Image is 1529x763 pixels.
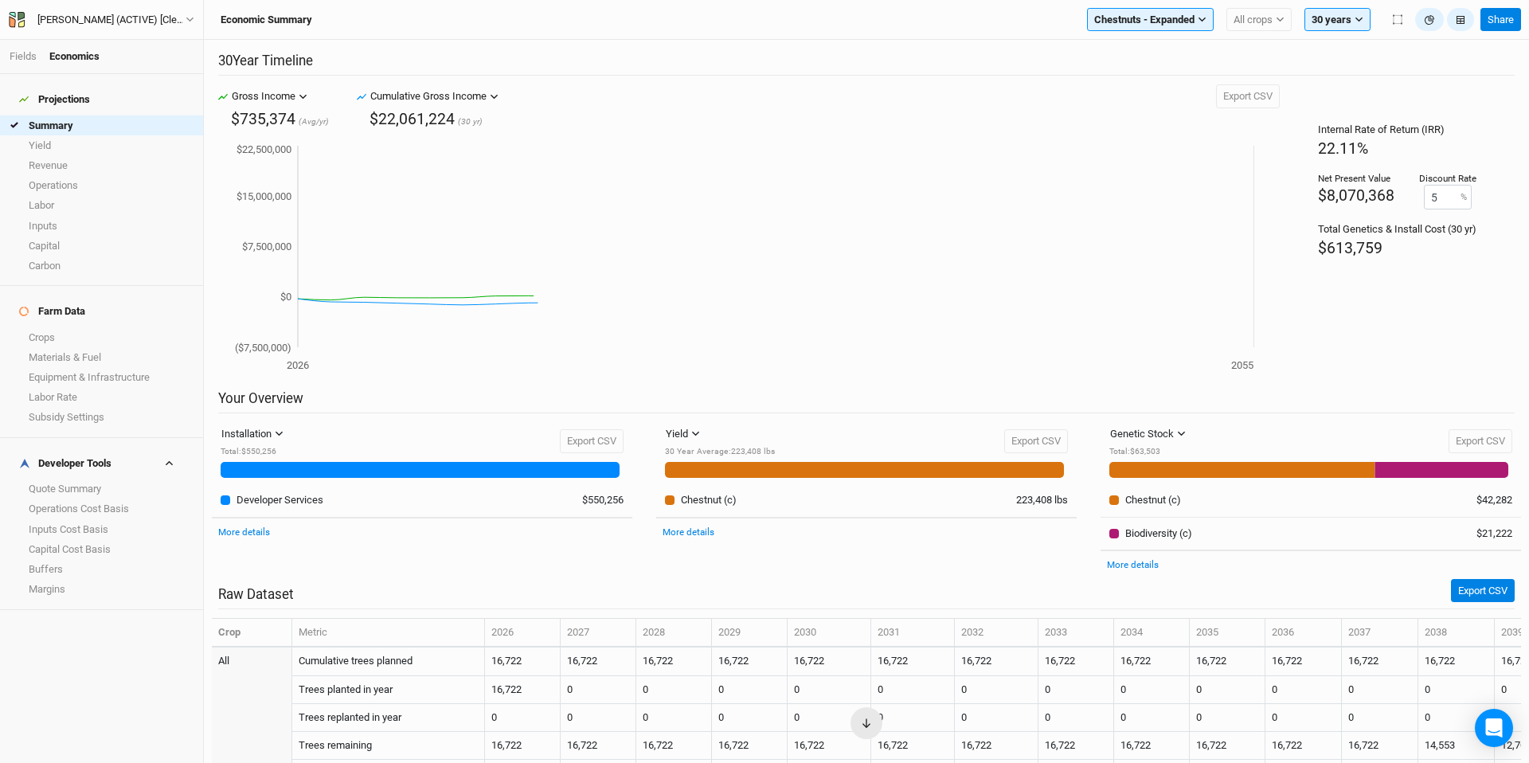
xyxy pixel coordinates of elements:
button: Export CSV [1451,579,1515,603]
tspan: ($7,500,000) [235,342,291,354]
th: Metric [292,619,485,648]
td: 16,722 [485,648,561,675]
td: 0 [1265,704,1342,732]
td: Trees remaining [292,732,485,760]
span: Chestnuts - Expanded [1094,12,1195,28]
button: Export CSV [1004,429,1068,453]
td: 0 [1418,704,1495,732]
span: All crops [1234,12,1273,28]
th: 2036 [1265,619,1342,648]
td: 0 [788,676,871,704]
div: Net Present Value [1318,172,1394,185]
td: Trees planted in year [292,676,485,704]
div: Genetic Stock [1110,426,1174,442]
td: 0 [1342,704,1418,732]
td: 0 [561,676,636,704]
span: (30 yr) [458,116,483,128]
td: 16,722 [1114,732,1190,760]
td: 16,722 [1265,648,1342,675]
tspan: 2026 [287,359,309,371]
div: Projections [19,93,90,106]
th: 2026 [485,619,561,648]
span: 22.11% [1318,139,1368,158]
td: 0 [636,676,712,704]
div: Total : $550,256 [221,446,291,458]
div: Warehime (ACTIVE) [Cleaned up OpEx] [37,12,186,28]
td: 16,722 [788,648,871,675]
h2: Your Overview [218,390,1515,413]
td: 16,722 [1190,732,1265,760]
th: 2031 [871,619,955,648]
button: 30 years [1304,8,1371,32]
td: Cumulative trees planned [292,648,485,675]
td: 0 [1265,676,1342,704]
td: 0 [1190,676,1265,704]
div: Installation [221,426,272,442]
button: Yield [659,422,707,446]
button: [PERSON_NAME] (ACTIVE) [Cleaned up OpEx] [8,11,195,29]
button: Export CSV [1449,429,1512,453]
td: 16,722 [636,732,712,760]
td: 16,722 [955,732,1038,760]
tspan: $22,500,000 [237,143,291,155]
th: 2029 [712,619,788,648]
th: 2030 [788,619,871,648]
td: 16,722 [1190,648,1265,675]
button: Export CSV [560,429,624,453]
td: 0 [712,704,788,732]
button: All crops [1226,8,1292,32]
div: Chestnut (c) [1125,493,1181,507]
th: 2037 [1342,619,1418,648]
div: Yield [666,426,688,442]
td: $550,256 [548,484,632,517]
tspan: $15,000,000 [237,190,291,202]
td: 16,722 [955,648,1038,675]
div: Total Genetics & Install Cost (30 yr) [1318,222,1476,237]
a: More details [1107,559,1159,570]
td: 16,722 [561,732,636,760]
div: Internal Rate of Return (IRR) [1318,123,1476,137]
td: All [212,648,292,675]
td: 16,722 [788,732,871,760]
th: 2028 [636,619,712,648]
th: Crop [212,619,292,648]
div: Biodiversity (c) [1125,526,1192,541]
span: (Avg/yr) [299,116,329,128]
div: [PERSON_NAME] (ACTIVE) [Cleaned up OpEx] [37,12,186,28]
input: 0 [1424,185,1472,209]
tspan: $7,500,000 [242,241,291,252]
td: 16,722 [1342,732,1418,760]
div: Discount Rate [1419,172,1476,185]
tspan: 2055 [1231,359,1253,371]
td: 0 [955,704,1038,732]
th: 2032 [955,619,1038,648]
td: 16,722 [871,732,955,760]
h4: Developer Tools [10,448,194,479]
td: 0 [712,676,788,704]
button: Chestnuts - Expanded [1087,8,1214,32]
td: 14,553 [1418,732,1495,760]
div: Open Intercom Messenger [1475,709,1513,747]
td: 0 [871,676,955,704]
td: 16,722 [712,732,788,760]
td: 16,722 [1418,648,1495,675]
div: Developer Services [237,493,323,507]
button: Gross Income [228,84,311,108]
td: 0 [1418,676,1495,704]
td: 16,722 [485,732,561,760]
div: Gross Income [232,88,295,104]
td: 0 [1114,704,1190,732]
label: % [1461,191,1467,204]
td: 16,722 [871,648,955,675]
button: Cumulative Gross Income [366,84,502,108]
td: 16,722 [636,648,712,675]
h3: Economic Summary [221,14,312,26]
div: 30 Year Average : 223,408 lbs [665,446,775,458]
td: 0 [636,704,712,732]
div: Chestnut (c) [681,493,737,507]
td: 223,408 lbs [992,484,1077,517]
h2: 30 Year Timeline [218,53,1515,76]
td: $42,282 [1437,484,1521,517]
a: More details [663,526,714,538]
th: 2035 [1190,619,1265,648]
